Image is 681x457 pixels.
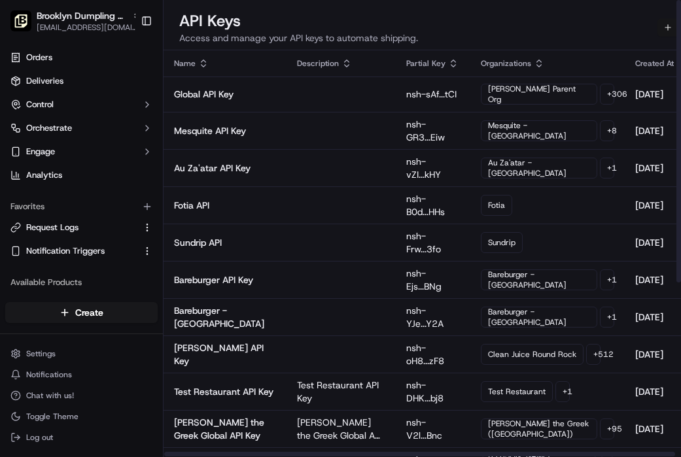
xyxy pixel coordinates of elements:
span: Engage [26,146,55,158]
div: + 1 [600,307,614,328]
p: nsh-Frw...3fo [406,229,460,256]
div: + 1 [600,269,614,290]
div: Clean Juice Round Rock [481,344,584,365]
input: Got a question? Start typing here... [34,84,236,98]
a: Request Logs [10,222,137,233]
img: Brittany Newman [13,190,34,211]
img: 1736555255976-a54dd68f-1ca7-489b-9aae-adbdc363a1c4 [26,239,37,249]
p: nsh-sAf...tCI [406,88,460,101]
p: Bareburger API Key [174,273,276,286]
button: Start new chat [222,129,238,144]
div: Name [174,58,276,69]
p: Access and manage your API keys to automate shipping. [179,31,418,44]
div: + 306 [600,84,614,105]
div: Sundrip [481,232,523,253]
p: nsh-GR3...Eiw [406,118,460,144]
span: Create [75,306,103,319]
div: Au Za'atar - [GEOGRAPHIC_DATA] [481,158,597,178]
div: [PERSON_NAME] Parent Org [481,84,597,105]
div: Organizations [481,58,614,69]
span: [PERSON_NAME] [41,203,106,213]
span: Orchestrate [26,122,72,134]
h2: API Keys [179,10,418,31]
button: Orchestrate [5,118,158,139]
button: See all [203,167,238,183]
div: Bareburger - [GEOGRAPHIC_DATA] [481,307,597,328]
span: • [109,238,113,248]
button: Request Logs [5,217,158,238]
button: Create [5,302,158,323]
img: 8016278978528_b943e370aa5ada12b00a_72.png [27,125,51,148]
p: Mesquite API Key [174,124,276,137]
button: Notification Triggers [5,241,158,262]
div: + 8 [600,120,614,141]
span: Analytics [26,169,62,181]
div: Available Products [5,272,158,293]
img: Brooklyn Dumpling - East Village [10,10,31,31]
span: Settings [26,348,56,359]
p: [PERSON_NAME] the Greek Global API Key [174,416,276,442]
span: Toggle Theme [26,411,79,422]
span: Deliveries [26,75,63,87]
span: Pylon [130,324,158,334]
a: Powered byPylon [92,324,158,334]
span: Chat with us! [26,390,74,401]
span: Notifications [26,369,72,380]
p: [PERSON_NAME] API Key [174,341,276,367]
p: Bareburger - [GEOGRAPHIC_DATA] [174,304,276,330]
div: + 1 [555,381,570,402]
div: Bareburger - [GEOGRAPHIC_DATA] [481,269,597,290]
span: Orders [26,52,52,63]
p: nsh-Ejs...BNg [406,267,460,293]
div: 📗 [13,294,24,304]
div: + 95 [600,418,614,439]
button: Settings [5,345,158,363]
button: [EMAIL_ADDRESS][DOMAIN_NAME] [37,22,141,33]
span: Knowledge Base [26,292,100,305]
div: Mesquite - [GEOGRAPHIC_DATA] [481,120,597,141]
button: Notifications [5,365,158,384]
span: [DATE] [116,238,143,248]
p: Welcome 👋 [13,52,238,73]
button: Chat with us! [5,386,158,405]
button: Log out [5,428,158,447]
a: Orders [5,47,158,68]
button: Brooklyn Dumpling - [GEOGRAPHIC_DATA] [37,9,127,22]
span: API Documentation [124,292,210,305]
p: Fotia API [174,199,276,212]
div: + 1 [600,158,614,178]
div: Favorites [5,196,158,217]
span: Control [26,99,54,110]
div: Start new chat [59,125,215,138]
p: Au Za'atar API Key [174,161,276,175]
span: [DATE] [116,203,143,213]
p: Global API Key [174,88,276,101]
button: Control [5,94,158,115]
p: nsh-B0d...HHs [406,192,460,218]
p: nsh-DHK...bj8 [406,379,460,405]
img: 1736555255976-a54dd68f-1ca7-489b-9aae-adbdc363a1c4 [13,125,37,148]
a: 💻API Documentation [105,287,215,311]
div: Fotia [481,195,512,216]
a: Analytics [5,165,158,186]
p: Test Restaurant API Key [174,385,276,398]
p: [PERSON_NAME] the Greek Global API Key [297,416,385,442]
div: Past conversations [13,170,88,180]
a: Notification Triggers [10,245,137,257]
img: 1736555255976-a54dd68f-1ca7-489b-9aae-adbdc363a1c4 [26,203,37,214]
div: 💻 [111,294,121,304]
img: Masood Aslam [13,226,34,246]
img: Nash [13,13,39,39]
span: Request Logs [26,222,79,233]
p: nsh-oH8...zF8 [406,341,460,367]
p: Sundrip API [174,236,276,249]
button: Brooklyn Dumpling - East VillageBrooklyn Dumpling - [GEOGRAPHIC_DATA][EMAIL_ADDRESS][DOMAIN_NAME] [5,5,135,37]
span: [PERSON_NAME] [41,238,106,248]
button: Toggle Theme [5,407,158,426]
p: nsh-vZI...kHY [406,155,460,181]
p: Test Restaurant API Key [297,379,385,405]
button: Engage [5,141,158,162]
div: [PERSON_NAME] the Greek ([GEOGRAPHIC_DATA]) [481,418,597,439]
div: We're available if you need us! [59,138,180,148]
